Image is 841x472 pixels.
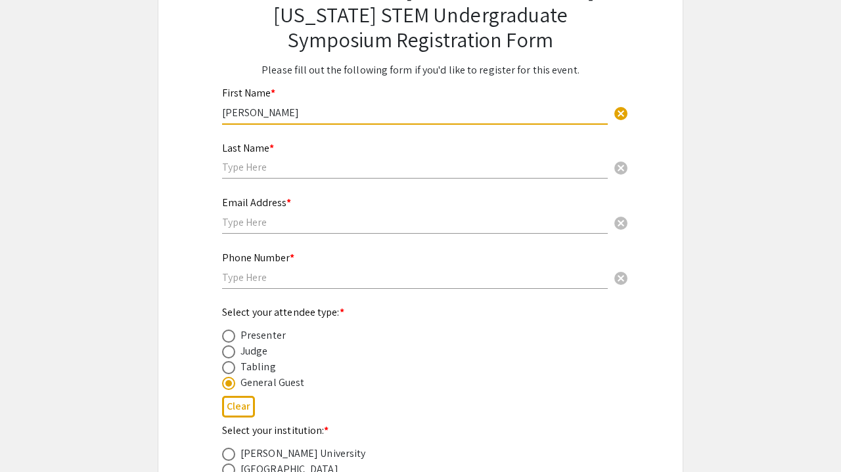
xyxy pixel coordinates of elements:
mat-label: First Name [222,86,275,100]
div: [PERSON_NAME] University [240,446,365,461]
button: Clear [608,154,634,181]
button: Clear [222,396,255,418]
input: Type Here [222,270,608,284]
div: Presenter [240,328,286,343]
iframe: Chat [10,413,56,462]
span: cancel [613,270,629,286]
button: Clear [608,209,634,236]
button: Clear [608,99,634,125]
span: cancel [613,160,629,176]
span: cancel [613,106,629,121]
mat-label: Phone Number [222,251,294,265]
button: Clear [608,264,634,290]
input: Type Here [222,106,608,119]
input: Type Here [222,160,608,174]
mat-label: Email Address [222,196,291,209]
mat-label: Select your attendee type: [222,305,344,319]
span: cancel [613,215,629,231]
div: Judge [240,343,268,359]
input: Type Here [222,215,608,229]
mat-label: Last Name [222,141,274,155]
mat-label: Select your institution: [222,423,329,437]
div: General Guest [240,375,304,391]
div: Tabling [240,359,276,375]
p: Please fill out the following form if you'd like to register for this event. [222,62,619,78]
